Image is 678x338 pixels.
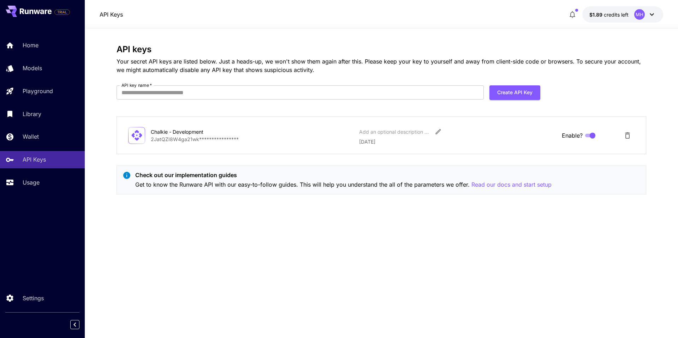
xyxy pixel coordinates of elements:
button: Create API Key [489,85,540,100]
div: MH [634,9,645,20]
p: Playground [23,87,53,95]
button: Collapse sidebar [70,320,79,329]
span: Add your payment card to enable full platform functionality. [54,8,70,16]
button: Edit [432,125,445,138]
button: $1.885MH [582,6,663,23]
div: Collapse sidebar [76,318,85,331]
p: Your secret API keys are listed below. Just a heads-up, we won't show them again after this. Plea... [117,57,646,74]
span: credits left [604,12,629,18]
div: Add an optional description or comment [359,128,430,135]
button: Read our docs and start setup [471,180,552,189]
span: $1.89 [589,12,604,18]
span: TRIAL [55,10,70,15]
p: Usage [23,178,40,187]
button: Delete API Key [620,128,635,143]
p: Models [23,64,42,72]
p: Settings [23,294,44,302]
a: API Keys [100,10,123,19]
nav: breadcrumb [100,10,123,19]
p: Wallet [23,132,39,141]
p: Home [23,41,38,49]
p: API Keys [23,155,46,164]
div: $1.885 [589,11,629,18]
div: Chalkie - Development [151,128,221,135]
p: Library [23,110,41,118]
p: Get to know the Runware API with our easy-to-follow guides. This will help you understand the all... [135,180,552,189]
p: [DATE] [359,138,556,145]
h3: API keys [117,44,646,54]
span: Enable? [562,131,583,140]
p: Check out our implementation guides [135,171,552,179]
label: API key name [121,82,152,88]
